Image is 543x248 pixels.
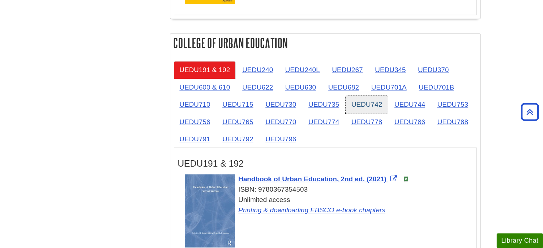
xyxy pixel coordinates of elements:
[260,113,302,131] a: UEDU770
[412,61,454,79] a: UEDU370
[185,195,473,216] div: Unlimited access
[403,176,409,182] img: e-Book
[413,79,460,96] a: UEDU701B
[217,130,259,148] a: UEDU792
[236,61,278,79] a: UEDU240
[346,96,388,113] a: UEDU742
[366,79,412,96] a: UEDU701A
[346,113,388,131] a: UEDU778
[178,158,473,169] h3: UEDU191 & 192
[174,130,216,148] a: UEDU791
[185,184,473,195] div: ISBN: 9780367354503
[369,61,411,79] a: UEDU345
[238,206,386,214] a: Link opens in new window
[303,96,345,113] a: UEDU735
[432,113,474,131] a: UEDU788
[432,96,474,113] a: UEDU753
[322,79,364,96] a: UEDU682
[174,79,236,96] a: UEDU600 & 610
[238,175,399,183] a: Link opens in new window
[174,113,216,131] a: UEDU756
[238,175,387,183] span: Handbook of Urban Education, 2nd ed. (2021)
[260,96,302,113] a: UEDU730
[217,113,259,131] a: UEDU765
[185,174,235,247] img: Cover Art
[174,61,236,79] a: UEDU191 & 192
[280,79,322,96] a: UEDU630
[388,113,431,131] a: UEDU786
[326,61,368,79] a: UEDU267
[174,96,216,113] a: UEDU710
[280,61,326,79] a: UEDU240L
[217,96,259,113] a: UEDU715
[303,113,345,131] a: UEDU774
[236,79,278,96] a: UEDU622
[388,96,431,113] a: UEDU744
[497,233,543,248] button: Library Chat
[518,107,541,117] a: Back to Top
[170,34,480,52] h2: College of Urban Education
[260,130,302,148] a: UEDU796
